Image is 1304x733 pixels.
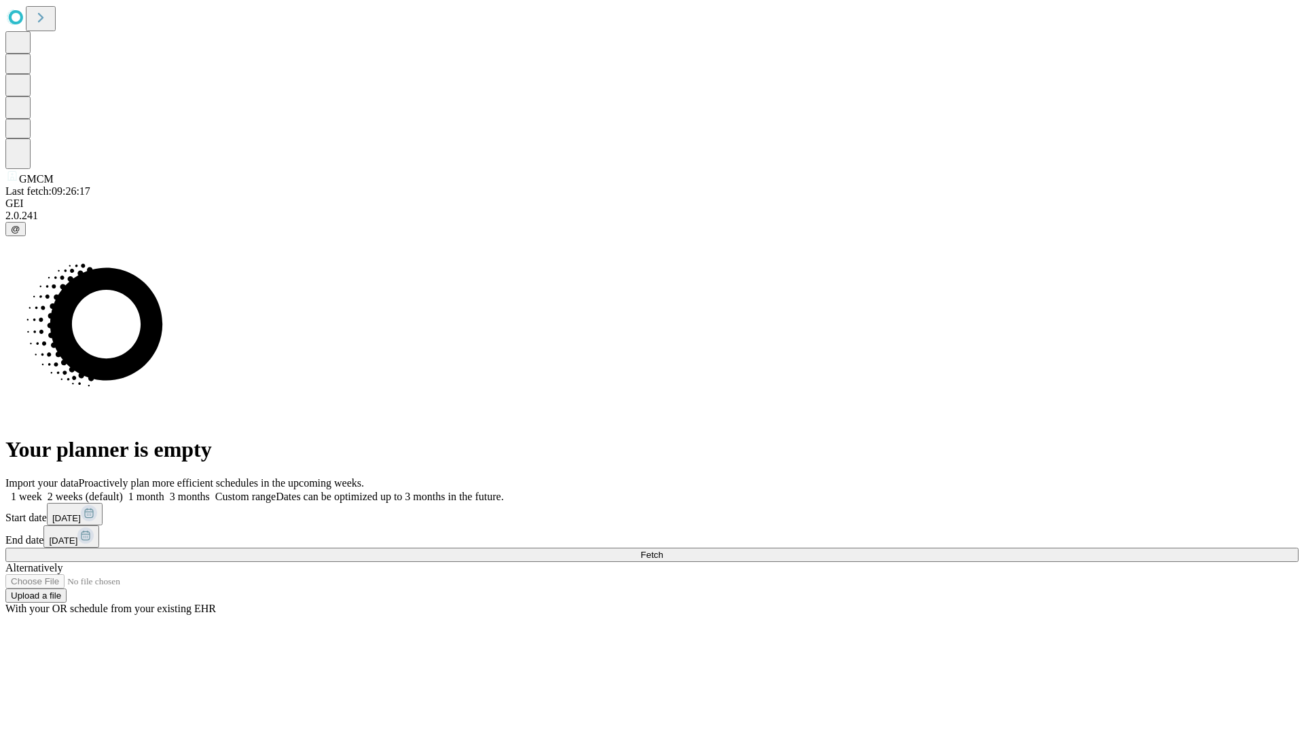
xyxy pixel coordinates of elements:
[5,198,1299,210] div: GEI
[79,477,364,489] span: Proactively plan more efficient schedules in the upcoming weeks.
[5,210,1299,222] div: 2.0.241
[5,548,1299,562] button: Fetch
[5,588,67,603] button: Upload a file
[215,491,276,502] span: Custom range
[11,491,42,502] span: 1 week
[48,491,123,502] span: 2 weeks (default)
[5,477,79,489] span: Import your data
[640,550,663,560] span: Fetch
[170,491,210,502] span: 3 months
[43,525,99,548] button: [DATE]
[11,224,20,234] span: @
[5,185,90,197] span: Last fetch: 09:26:17
[47,503,103,525] button: [DATE]
[52,513,81,523] span: [DATE]
[5,603,216,614] span: With your OR schedule from your existing EHR
[128,491,164,502] span: 1 month
[5,562,62,574] span: Alternatively
[19,173,54,185] span: GMCM
[49,535,77,546] span: [DATE]
[5,525,1299,548] div: End date
[276,491,503,502] span: Dates can be optimized up to 3 months in the future.
[5,503,1299,525] div: Start date
[5,437,1299,462] h1: Your planner is empty
[5,222,26,236] button: @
